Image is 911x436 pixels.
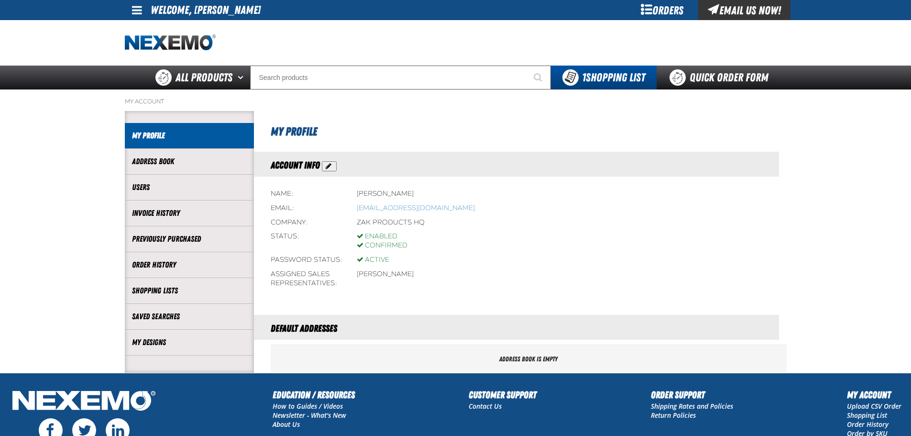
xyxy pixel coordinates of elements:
h2: Order Support [651,388,733,402]
span: All Products [176,69,232,86]
a: Users [132,182,247,193]
a: Contact Us [469,402,502,411]
button: You have 1 Shopping List. Open to view details [551,66,657,89]
a: Address Book [132,156,247,167]
a: My Designs [132,337,247,348]
div: Enabled [357,232,407,241]
img: Nexemo Logo [10,388,158,416]
a: Home [125,34,216,51]
bdo: [EMAIL_ADDRESS][DOMAIN_NAME] [357,204,475,212]
a: Return Policies [651,411,696,420]
div: Assigned Sales Representatives [271,270,342,288]
a: Saved Searches [132,311,247,322]
a: How to Guides / Videos [273,402,343,411]
span: Account Info [271,159,320,171]
h2: Customer Support [469,388,537,402]
a: Order History [132,259,247,270]
input: Search [250,66,551,89]
button: Action Edit Account Information [322,161,337,171]
a: Opens a default email client to write an email to lfeddersen@zakproducts.com [357,204,475,212]
div: Company [271,218,342,227]
nav: Breadcrumbs [125,98,787,105]
a: Invoice History [132,208,247,219]
strong: 1 [582,71,586,84]
button: Start Searching [527,66,551,89]
li: [PERSON_NAME] [357,270,414,279]
a: Order History [847,420,889,429]
a: My Profile [132,130,247,141]
a: Newsletter - What's New [273,411,346,420]
div: Confirmed [357,241,407,250]
a: Shopping List [847,411,887,420]
a: Shopping Lists [132,285,247,296]
div: Name [271,190,342,199]
div: ZAK Products HQ [357,218,425,227]
span: Shopping List [582,71,645,84]
div: [PERSON_NAME] [357,190,414,199]
span: My Profile [271,125,317,138]
div: Active [357,256,389,265]
img: Nexemo logo [125,34,216,51]
div: Status [271,232,342,250]
div: Address book is empty [271,345,787,373]
a: Quick Order Form [657,66,786,89]
a: Shipping Rates and Policies [651,402,733,411]
a: My Account [125,98,164,105]
a: Previously Purchased [132,234,247,245]
button: Open All Products pages [234,66,250,89]
span: Default Addresses [271,323,337,334]
h2: My Account [847,388,901,402]
a: Upload CSV Order [847,402,901,411]
h2: Education / Resources [273,388,355,402]
a: About Us [273,420,300,429]
div: Email [271,204,342,213]
div: Password status [271,256,342,265]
